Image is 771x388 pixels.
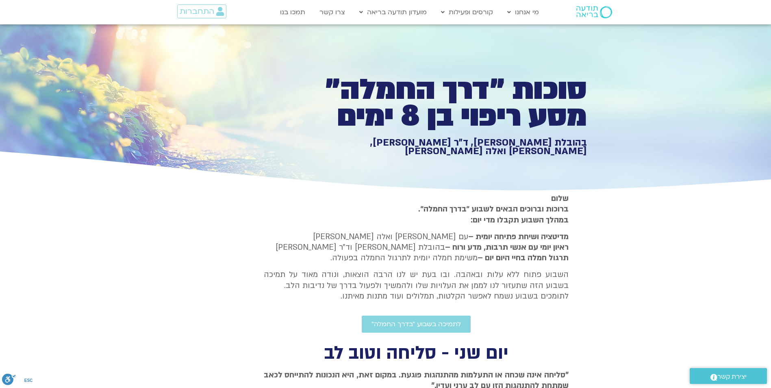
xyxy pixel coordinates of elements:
[180,7,214,16] span: התחברות
[690,368,767,384] a: יצירת קשר
[177,4,226,18] a: התחברות
[717,371,747,382] span: יצירת קשר
[437,4,497,20] a: קורסים ופעילות
[445,242,569,253] b: ראיון יומי עם אנשי תרבות, מדע ורוח –
[503,4,543,20] a: מי אנחנו
[315,4,349,20] a: צרו קשר
[478,253,569,263] b: תרגול חמלה בחיי היום יום –
[305,138,587,156] h1: בהובלת [PERSON_NAME], ד״ר [PERSON_NAME], [PERSON_NAME] ואלה [PERSON_NAME]
[355,4,431,20] a: מועדון תודעה בריאה
[276,4,309,20] a: תמכו בנו
[371,320,461,328] span: לתמיכה בשבוע ״בדרך החמלה״
[551,193,569,204] strong: שלום
[418,204,569,225] strong: ברוכות וברוכים הבאים לשבוע ״בדרך החמלה״. במהלך השבוע תקבלו מדי יום:
[468,231,569,242] strong: מדיטציה ושיחת פתיחה יומית –
[264,345,569,362] h2: יום שני - סליחה וטוב לב
[264,231,569,264] p: עם [PERSON_NAME] ואלה [PERSON_NAME] בהובלת [PERSON_NAME] וד״ר [PERSON_NAME] משימת חמלה יומית לתרג...
[576,6,612,18] img: תודעה בריאה
[264,269,569,301] p: השבוע פתוח ללא עלות ובאהבה. ובו בעת יש לנו הרבה הוצאות, ונודה מאוד על תמיכה בשבוע הזה שתעזור לנו ...
[362,316,471,333] a: לתמיכה בשבוע ״בדרך החמלה״
[305,76,587,130] h1: סוכות ״דרך החמלה״ מסע ריפוי בן 8 ימים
